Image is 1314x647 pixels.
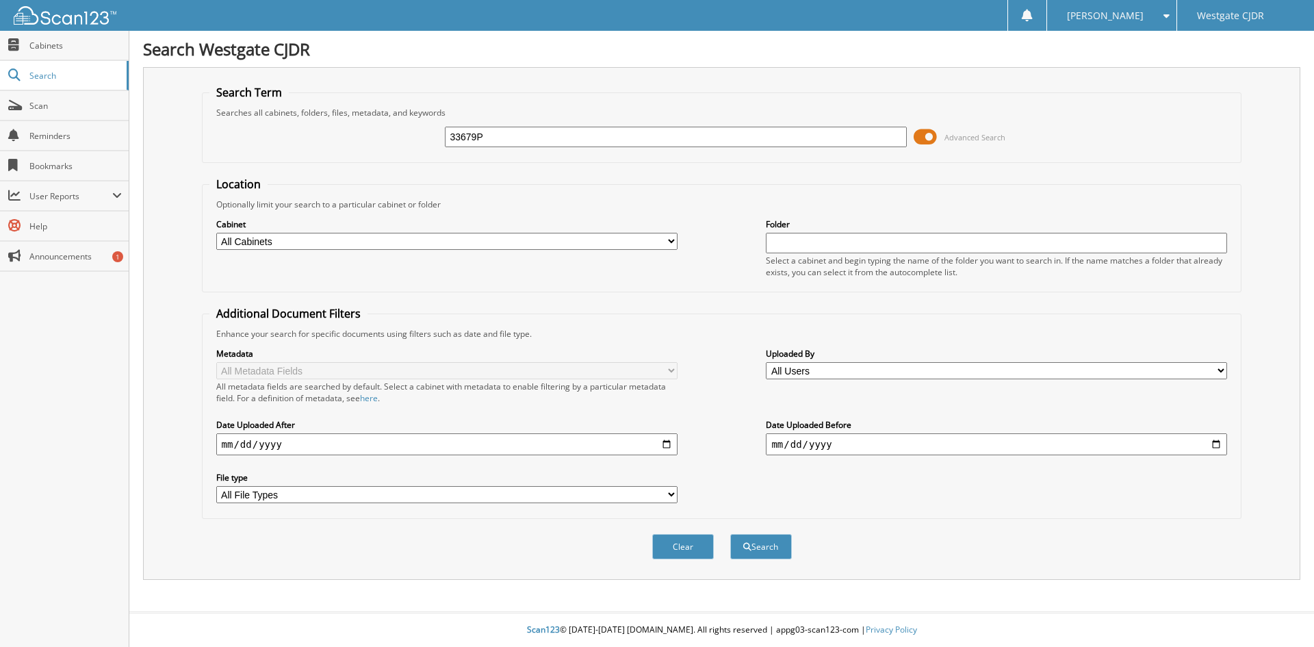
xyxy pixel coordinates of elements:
[209,107,1235,118] div: Searches all cabinets, folders, files, metadata, and keywords
[209,85,289,100] legend: Search Term
[866,624,917,635] a: Privacy Policy
[209,177,268,192] legend: Location
[29,220,122,232] span: Help
[527,624,560,635] span: Scan123
[1197,12,1264,20] span: Westgate CJDR
[29,130,122,142] span: Reminders
[209,328,1235,340] div: Enhance your search for specific documents using filters such as date and file type.
[766,255,1227,278] div: Select a cabinet and begin typing the name of the folder you want to search in. If the name match...
[216,419,678,431] label: Date Uploaded After
[112,251,123,262] div: 1
[944,132,1005,142] span: Advanced Search
[29,190,112,202] span: User Reports
[766,419,1227,431] label: Date Uploaded Before
[216,472,678,483] label: File type
[652,534,714,559] button: Clear
[209,199,1235,210] div: Optionally limit your search to a particular cabinet or folder
[730,534,792,559] button: Search
[216,348,678,359] label: Metadata
[29,100,122,112] span: Scan
[29,70,120,81] span: Search
[216,381,678,404] div: All metadata fields are searched by default. Select a cabinet with metadata to enable filtering b...
[766,348,1227,359] label: Uploaded By
[360,392,378,404] a: here
[29,251,122,262] span: Announcements
[29,40,122,51] span: Cabinets
[216,433,678,455] input: start
[29,160,122,172] span: Bookmarks
[766,433,1227,455] input: end
[209,306,368,321] legend: Additional Document Filters
[143,38,1300,60] h1: Search Westgate CJDR
[129,613,1314,647] div: © [DATE]-[DATE] [DOMAIN_NAME]. All rights reserved | appg03-scan123-com |
[14,6,116,25] img: scan123-logo-white.svg
[1067,12,1144,20] span: [PERSON_NAME]
[766,218,1227,230] label: Folder
[216,218,678,230] label: Cabinet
